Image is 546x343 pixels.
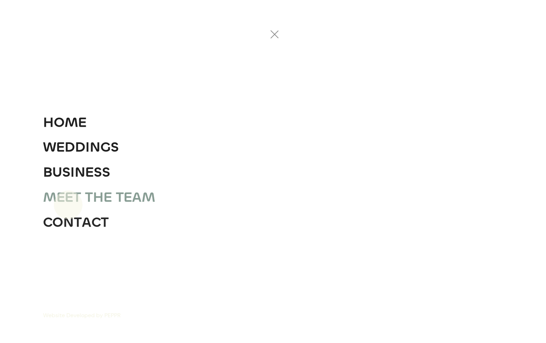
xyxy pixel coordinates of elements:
div: C [91,210,101,235]
div: T [73,185,81,209]
div: E [124,185,132,209]
div: C [43,210,52,235]
div: T [85,185,93,209]
div: D [75,135,85,159]
div: M [43,185,57,209]
div: H [93,185,104,209]
div: I [70,160,75,184]
div: N [90,135,100,159]
div: M [142,185,155,209]
div: E [56,135,65,159]
div: O [54,110,65,134]
div: S [110,135,119,159]
div: S [94,160,102,184]
div: E [104,185,112,209]
a: Website Developed by PEPPR [43,310,121,320]
div: D [65,135,75,159]
a: CONTACT [43,209,109,233]
a: WEDDINGS [43,134,119,159]
a: MEET THE TEAM [43,184,155,209]
div: U [52,160,62,184]
div: S [62,160,70,184]
div: M [65,110,78,134]
div: T [101,210,109,235]
div: H [43,110,54,134]
div: A [132,185,142,209]
div: G [100,135,110,159]
div: Website Developed by PEPPR [43,310,121,320]
div: T [116,185,124,209]
div: E [78,110,86,134]
a: BUSINESS [43,159,110,184]
div: N [75,160,85,184]
div: S [102,160,110,184]
div: E [57,185,65,209]
div: O [52,210,63,235]
div: E [65,185,73,209]
div: I [85,135,90,159]
div: N [63,210,74,235]
div: T [74,210,82,235]
div: B [43,160,52,184]
div: E [85,160,94,184]
a: HOME [43,110,86,134]
div: A [82,210,91,235]
div: W [43,135,56,159]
